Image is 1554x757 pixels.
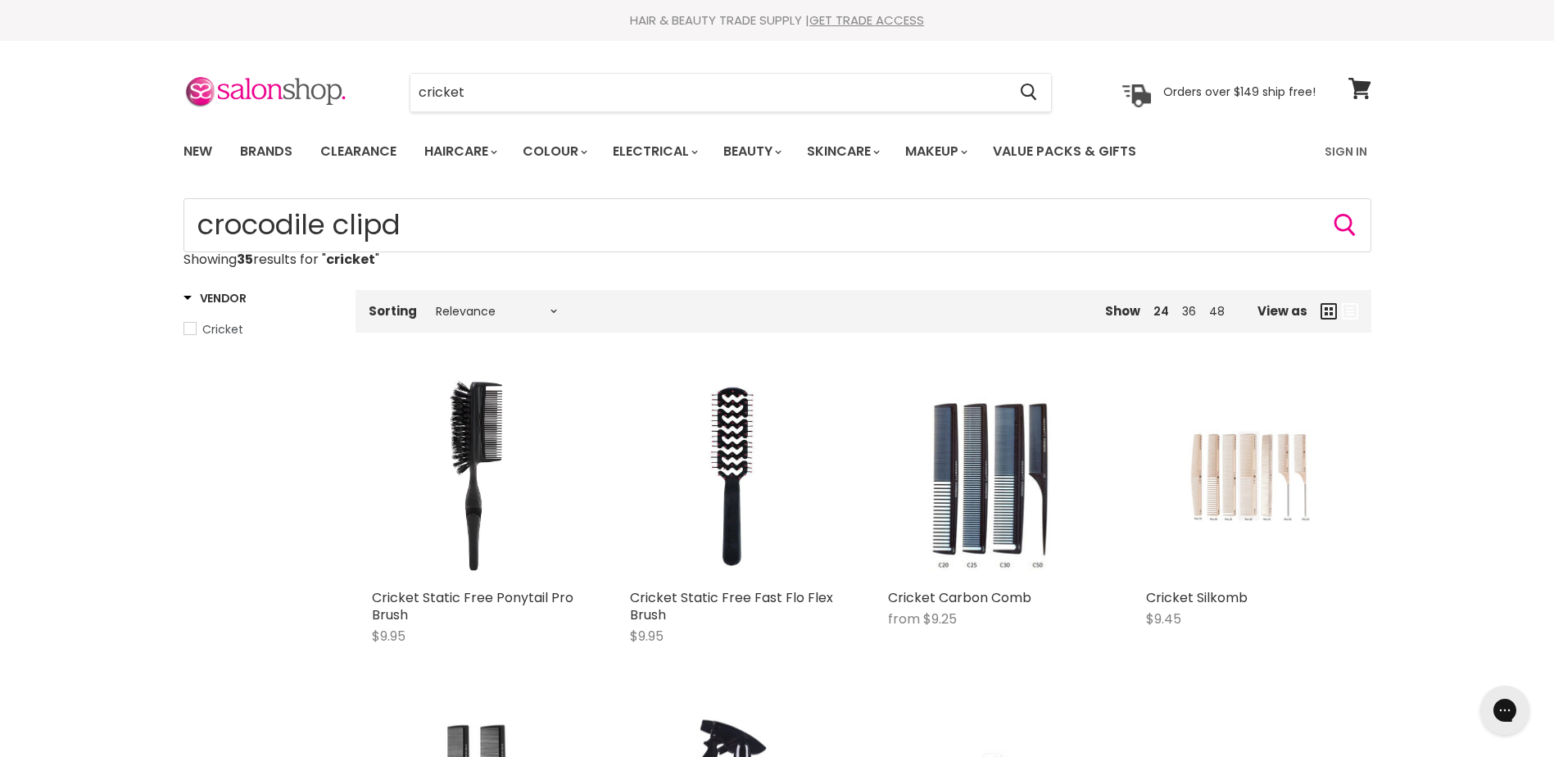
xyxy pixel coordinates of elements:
[893,134,977,169] a: Makeup
[1180,372,1319,581] img: Cricket Silkomb
[412,134,507,169] a: Haircare
[1472,680,1538,741] iframe: Gorgias live chat messenger
[888,610,920,628] span: from
[1146,610,1181,628] span: $9.45
[809,11,924,29] a: GET TRADE ACCESS
[406,372,546,581] img: Cricket Static Free Ponytail Pro Brush
[1182,303,1196,320] a: 36
[630,372,839,581] a: Cricket Static Free Fast Flo Flex Brush
[183,198,1371,252] form: Product
[1153,303,1169,320] a: 24
[1146,372,1355,581] a: Cricket Silkomb
[1163,84,1316,99] p: Orders over $149 ship free!
[372,627,405,646] span: $9.95
[163,12,1392,29] div: HAIR & BEAUTY TRADE SUPPLY |
[372,372,581,581] a: Cricket Static Free Ponytail Pro Brush
[600,134,708,169] a: Electrical
[171,128,1232,175] ul: Main menu
[795,134,890,169] a: Skincare
[183,290,247,306] h3: Vendor
[888,588,1031,607] a: Cricket Carbon Comb
[1008,74,1051,111] button: Search
[410,73,1052,112] form: Product
[510,134,597,169] a: Colour
[228,134,305,169] a: Brands
[171,134,224,169] a: New
[183,198,1371,252] input: Search
[1146,588,1248,607] a: Cricket Silkomb
[981,134,1149,169] a: Value Packs & Gifts
[923,610,957,628] span: $9.25
[410,74,1008,111] input: Search
[630,588,833,624] a: Cricket Static Free Fast Flo Flex Brush
[237,250,253,269] strong: 35
[630,627,664,646] span: $9.95
[922,372,1061,581] img: Cricket Carbon Comb
[308,134,409,169] a: Clearance
[326,250,375,269] strong: cricket
[711,134,791,169] a: Beauty
[691,372,777,581] img: Cricket Static Free Fast Flo Flex Brush
[369,304,417,318] label: Sorting
[183,252,1371,267] p: Showing results for " "
[1257,304,1307,318] span: View as
[372,588,573,624] a: Cricket Static Free Ponytail Pro Brush
[183,320,335,338] a: Cricket
[202,321,243,338] span: Cricket
[888,372,1097,581] a: Cricket Carbon Comb
[1209,303,1225,320] a: 48
[163,128,1392,175] nav: Main
[1332,212,1358,238] button: Search
[1105,302,1140,320] span: Show
[1315,134,1377,169] a: Sign In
